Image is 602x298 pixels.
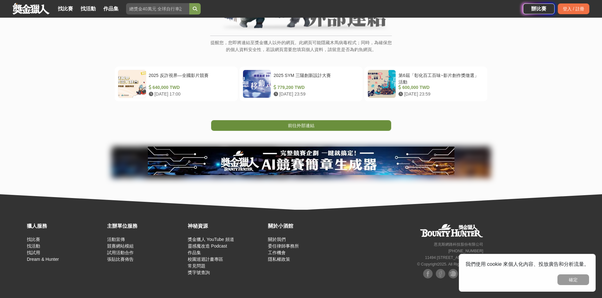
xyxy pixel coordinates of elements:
span: 我們使用 cookie 來個人化內容、投放廣告和分析流量。 [465,261,589,267]
small: © Copyright 2025 . All Rights Reserved. [417,262,483,266]
a: 2025 SYM 三陽創新設計大賽 779,200 TWD [DATE] 23:59 [240,67,362,101]
button: 確定 [557,274,589,285]
a: 隱私權政策 [268,257,290,262]
a: 靈感魔改造 Podcast [188,243,227,248]
p: 提醒您，您即將連結至獎金獵人以外的網頁。此網頁可能隱藏木馬病毒程式；同時，為確保您的個人資料安全性，若該網頁需要您填寫個人資料，請留意是否為釣魚網頁。 [210,39,392,60]
a: 找活動 [27,243,40,248]
img: e66c81bb-b616-479f-8cf1-2a61d99b1888.jpg [148,147,454,175]
a: 2025 反詐視界—全國影片競賽 640,000 TWD [DATE] 17:00 [115,67,238,101]
a: 張貼比賽佈告 [107,257,134,262]
a: 常見問題 [188,263,205,268]
div: [DATE] 23:59 [398,91,482,97]
div: [DATE] 23:59 [274,91,357,97]
div: 2025 SYM 三陽創新設計大賽 [274,72,357,84]
small: [PHONE_NUMBER] [448,249,483,253]
a: 作品集 [188,250,201,255]
div: 640,000 TWD [149,84,232,91]
a: 試用活動合作 [107,250,134,255]
a: 作品集 [101,4,121,13]
div: 600,000 TWD [398,84,482,91]
a: 工作機會 [268,250,286,255]
a: 找比賽 [27,237,40,242]
a: 找活動 [78,4,98,13]
a: Dream & Hunter [27,257,59,262]
div: 主辦單位服務 [107,222,184,230]
img: Plurk [448,269,458,278]
div: 神秘資源 [188,222,265,230]
a: 找比賽 [55,4,76,13]
div: 2025 反詐視界—全國影片競賽 [149,72,232,84]
a: 活動宣傳 [107,237,125,242]
div: 第6屆「彰化百工百味~影片創作獎徵選」活動 [398,72,482,84]
small: 恩克斯網路科技股份有限公司 [434,242,483,247]
a: 找試用 [27,250,40,255]
a: 關於我們 [268,237,286,242]
a: 辦比賽 [523,3,555,14]
div: 關於小酒館 [268,222,345,230]
a: 第6屆「彰化百工百味~影片創作獎徵選」活動 600,000 TWD [DATE] 23:59 [364,67,487,101]
span: 前往外部連結 [288,123,314,128]
a: 委任律師事務所 [268,243,299,248]
a: 獎金獵人 YouTube 頻道 [188,237,234,242]
img: Facebook [436,269,445,278]
div: [DATE] 17:00 [149,91,232,97]
a: 獎字號查詢 [188,270,210,275]
img: Facebook [423,269,433,278]
a: 校園巡迴計畫專區 [188,257,223,262]
a: 競賽網站模組 [107,243,134,248]
a: 前往外部連結 [211,120,391,131]
div: 779,200 TWD [274,84,357,91]
div: 獵人服務 [27,222,104,230]
div: 登入 / 註冊 [558,3,589,14]
small: 11494 [STREET_ADDRESS] 3 樓 [425,255,483,260]
input: 總獎金40萬元 全球自行車設計比賽 [126,3,189,15]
